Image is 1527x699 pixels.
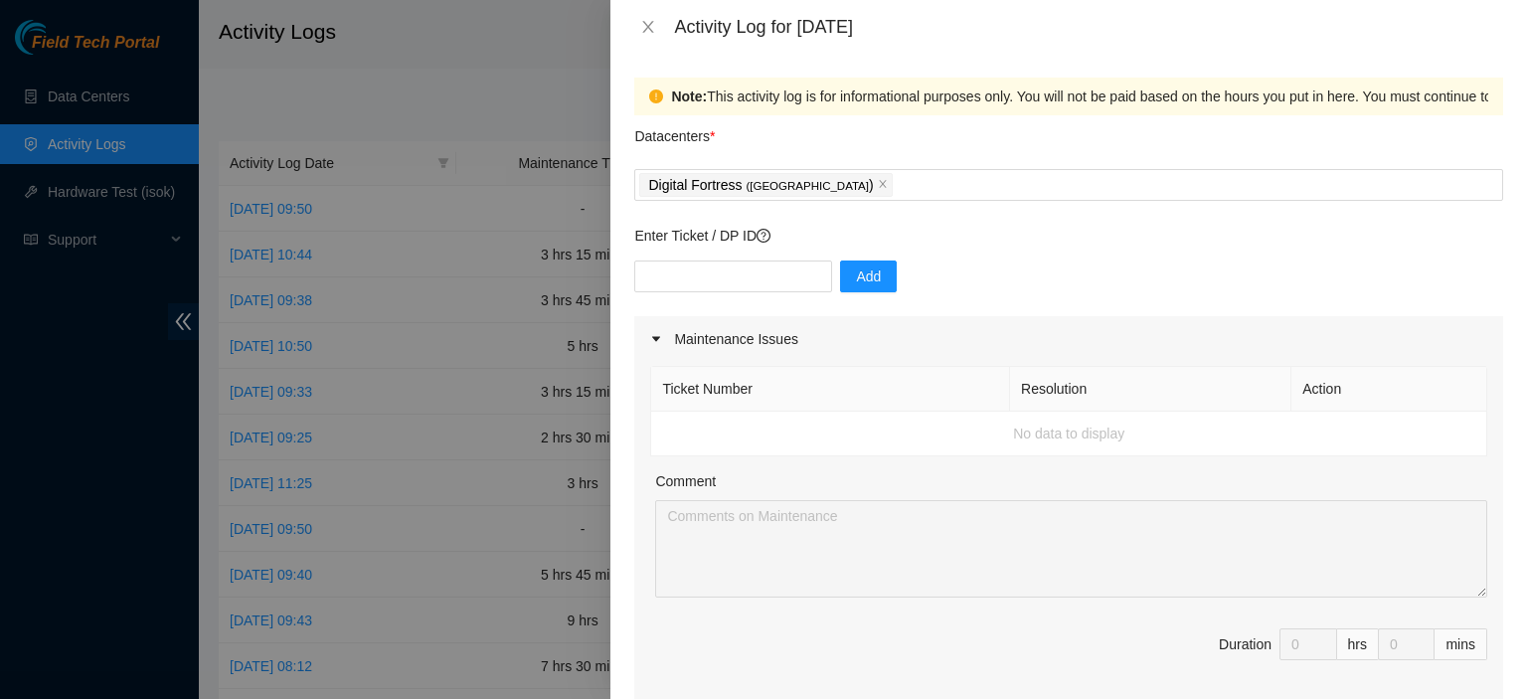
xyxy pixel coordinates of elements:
strong: Note: [671,86,707,107]
th: Ticket Number [651,367,1010,412]
span: close [640,19,656,35]
span: Add [856,265,881,287]
div: Activity Log for [DATE] [674,16,1503,38]
span: question-circle [757,229,770,243]
label: Comment [655,470,716,492]
span: close [878,179,888,191]
p: Digital Fortress ) [648,174,873,197]
textarea: Comment [655,500,1487,598]
span: exclamation-circle [649,89,663,103]
span: caret-right [650,333,662,345]
th: Action [1291,367,1487,412]
button: Close [634,18,662,37]
button: Add [840,261,897,292]
div: hrs [1337,628,1379,660]
div: Maintenance Issues [634,316,1503,362]
div: mins [1435,628,1487,660]
th: Resolution [1010,367,1291,412]
span: ( [GEOGRAPHIC_DATA] [746,180,869,192]
p: Enter Ticket / DP ID [634,225,1503,247]
div: Duration [1219,633,1272,655]
td: No data to display [651,412,1487,456]
p: Datacenters [634,115,715,147]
